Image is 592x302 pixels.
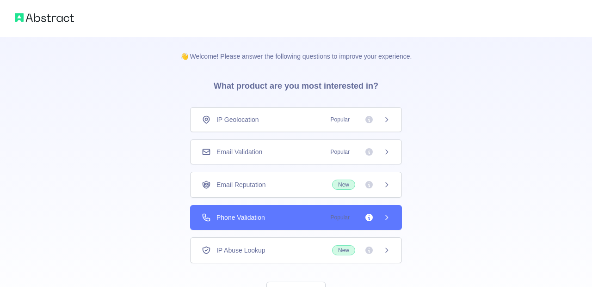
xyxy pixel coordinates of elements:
img: Abstract logo [15,11,74,24]
span: IP Geolocation [216,115,259,124]
span: IP Abuse Lookup [216,246,265,255]
span: New [332,180,355,190]
h3: What product are you most interested in? [199,61,393,107]
span: Email Reputation [216,180,266,189]
span: Popular [325,147,355,157]
span: Email Validation [216,147,262,157]
span: Phone Validation [216,213,265,222]
span: New [332,245,355,255]
span: Popular [325,115,355,124]
span: Popular [325,213,355,222]
p: 👋 Welcome! Please answer the following questions to improve your experience. [166,37,427,61]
